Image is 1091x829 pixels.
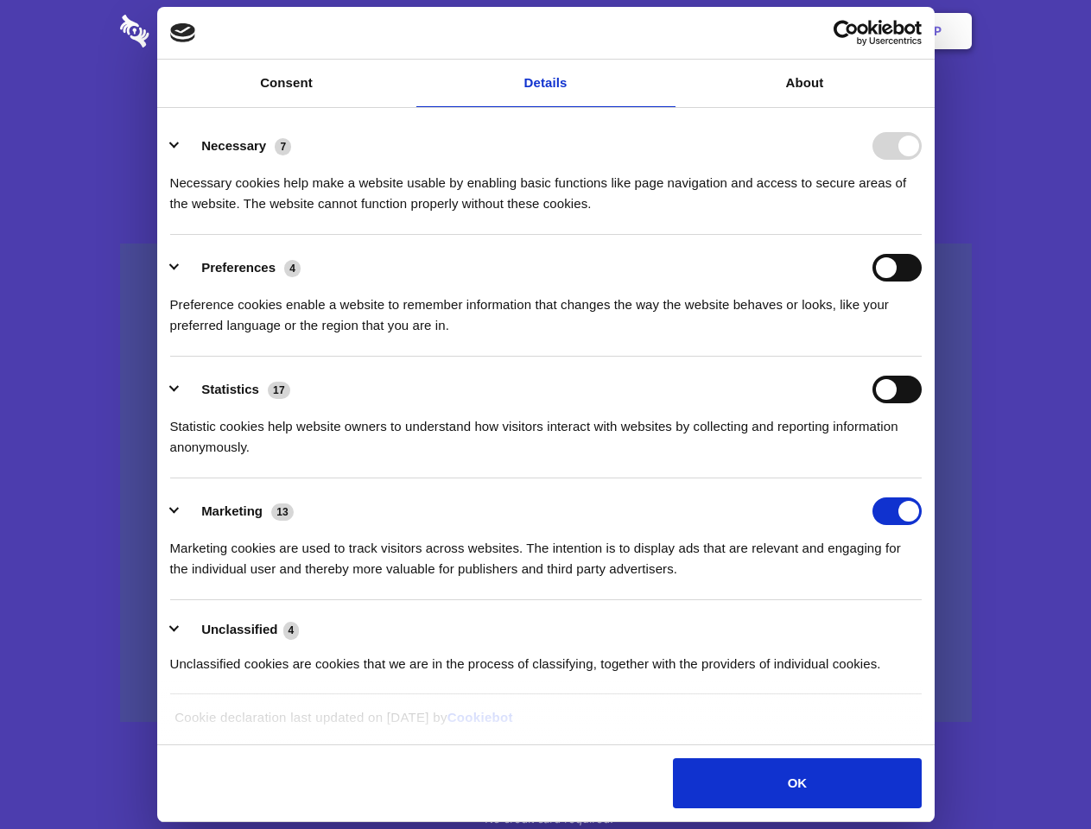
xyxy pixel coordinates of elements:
a: Usercentrics Cookiebot - opens in a new window [771,20,922,46]
label: Preferences [201,260,276,275]
span: 13 [271,503,294,521]
div: Preference cookies enable a website to remember information that changes the way the website beha... [170,282,922,336]
h4: Auto-redaction of sensitive data, encrypted data sharing and self-destructing private chats. Shar... [120,157,972,214]
span: 7 [275,138,291,155]
a: Login [783,4,859,58]
label: Statistics [201,382,259,396]
a: About [676,60,935,107]
button: Statistics (17) [170,376,301,403]
div: Cookie declaration last updated on [DATE] by [162,707,929,741]
span: 17 [268,382,290,399]
a: Consent [157,60,416,107]
a: Details [416,60,676,107]
label: Marketing [201,503,263,518]
iframe: Drift Widget Chat Controller [1005,743,1070,808]
a: Contact [701,4,780,58]
div: Unclassified cookies are cookies that we are in the process of classifying, together with the pro... [170,641,922,674]
div: Marketing cookies are used to track visitors across websites. The intention is to display ads tha... [170,525,922,579]
h1: Eliminate Slack Data Loss. [120,78,972,140]
img: logo-wordmark-white-trans-d4663122ce5f474addd5e946df7df03e33cb6a1c49d2221995e7729f52c070b2.svg [120,15,268,47]
a: Wistia video thumbnail [120,244,972,723]
button: Preferences (4) [170,254,312,282]
div: Statistic cookies help website owners to understand how visitors interact with websites by collec... [170,403,922,458]
a: Pricing [507,4,582,58]
span: 4 [283,622,300,639]
div: Necessary cookies help make a website usable by enabling basic functions like page navigation and... [170,160,922,214]
a: Cookiebot [447,710,513,725]
button: OK [673,758,921,808]
button: Necessary (7) [170,132,302,160]
label: Necessary [201,138,266,153]
button: Unclassified (4) [170,619,310,641]
img: logo [170,23,196,42]
span: 4 [284,260,301,277]
button: Marketing (13) [170,497,305,525]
